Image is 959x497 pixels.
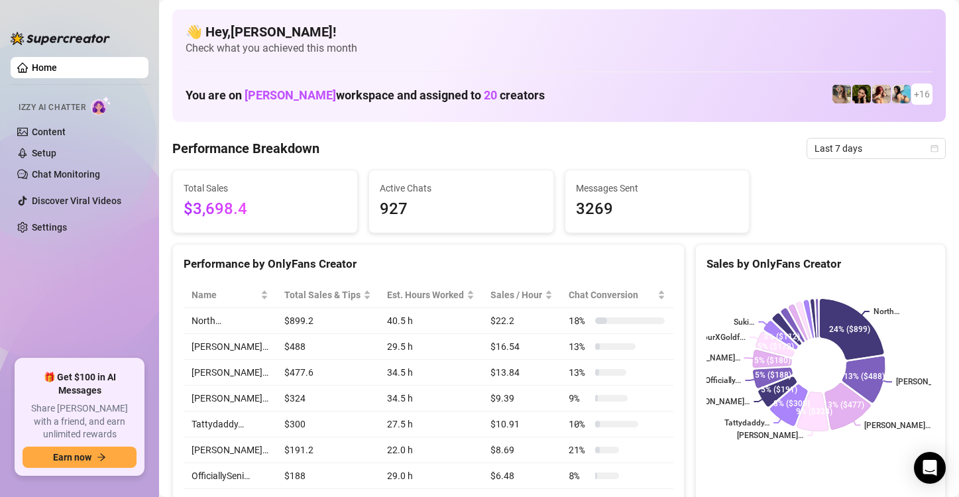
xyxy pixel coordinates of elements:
[186,88,545,103] h1: You are on workspace and assigned to creators
[184,308,276,334] td: North…
[245,88,336,102] span: [PERSON_NAME]
[576,181,739,195] span: Messages Sent
[706,255,934,273] div: Sales by OnlyFans Creator
[186,41,932,56] span: Check what you achieved this month
[737,431,803,440] text: [PERSON_NAME]…
[32,62,57,73] a: Home
[184,412,276,437] td: Tattydaddy…
[184,437,276,463] td: [PERSON_NAME]…
[53,452,91,463] span: Earn now
[379,334,482,360] td: 29.5 h
[569,288,654,302] span: Chat Conversion
[380,181,543,195] span: Active Chats
[569,391,590,406] span: 9 %
[23,447,137,468] button: Earn nowarrow-right
[576,197,739,222] span: 3269
[724,418,769,427] text: Tattydaddy…
[852,85,871,103] img: playfuldimples (@playfuldimples)
[482,282,561,308] th: Sales / Hour
[482,437,561,463] td: $8.69
[698,333,745,342] text: YourXGoldf...
[184,386,276,412] td: [PERSON_NAME]…
[97,453,106,462] span: arrow-right
[284,288,361,302] span: Total Sales & Tips
[184,255,673,273] div: Performance by OnlyFans Creator
[172,139,319,158] h4: Performance Breakdown
[184,463,276,489] td: OfficiallySeni…
[276,308,379,334] td: $899.2
[379,308,482,334] td: 40.5 h
[683,397,750,406] text: [PERSON_NAME]…
[815,138,938,158] span: Last 7 days
[569,313,590,328] span: 18 %
[872,85,891,103] img: North (@northnattfree)
[184,197,347,222] span: $3,698.4
[276,334,379,360] td: $488
[32,169,100,180] a: Chat Monitoring
[184,282,276,308] th: Name
[276,360,379,386] td: $477.6
[184,360,276,386] td: [PERSON_NAME]…
[874,307,899,316] text: North…
[482,463,561,489] td: $6.48
[32,148,56,158] a: Setup
[11,32,110,45] img: logo-BBDzfeDw.svg
[569,339,590,354] span: 13 %
[569,417,590,431] span: 10 %
[23,402,137,441] span: Share [PERSON_NAME] with a friend, and earn unlimited rewards
[734,317,754,327] text: Suki…
[379,386,482,412] td: 34.5 h
[186,23,932,41] h4: 👋 Hey, [PERSON_NAME] !
[482,412,561,437] td: $10.91
[561,282,673,308] th: Chat Conversion
[931,144,938,152] span: calendar
[192,288,258,302] span: Name
[19,101,85,114] span: Izzy AI Chatter
[23,371,137,397] span: 🎁 Get $100 in AI Messages
[379,412,482,437] td: 27.5 h
[482,360,561,386] td: $13.84
[892,85,911,103] img: North (@northnattvip)
[864,421,931,430] text: [PERSON_NAME]…
[379,463,482,489] td: 29.0 h
[705,376,741,385] text: Officially...
[379,360,482,386] td: 34.5 h
[276,412,379,437] td: $300
[184,334,276,360] td: [PERSON_NAME]…
[569,443,590,457] span: 21 %
[387,288,464,302] div: Est. Hours Worked
[276,437,379,463] td: $191.2
[914,452,946,484] div: Open Intercom Messenger
[569,365,590,380] span: 13 %
[276,386,379,412] td: $324
[482,334,561,360] td: $16.54
[484,88,497,102] span: 20
[482,386,561,412] td: $9.39
[276,282,379,308] th: Total Sales & Tips
[32,195,121,206] a: Discover Viral Videos
[490,288,542,302] span: Sales / Hour
[914,87,930,101] span: + 16
[32,222,67,233] a: Settings
[832,85,851,103] img: emilylou (@emilyylouu)
[32,127,66,137] a: Content
[91,96,111,115] img: AI Chatter
[276,463,379,489] td: $188
[569,469,590,483] span: 8 %
[184,181,347,195] span: Total Sales
[379,437,482,463] td: 22.0 h
[482,308,561,334] td: $22.2
[673,354,740,363] text: [PERSON_NAME]…
[380,197,543,222] span: 927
